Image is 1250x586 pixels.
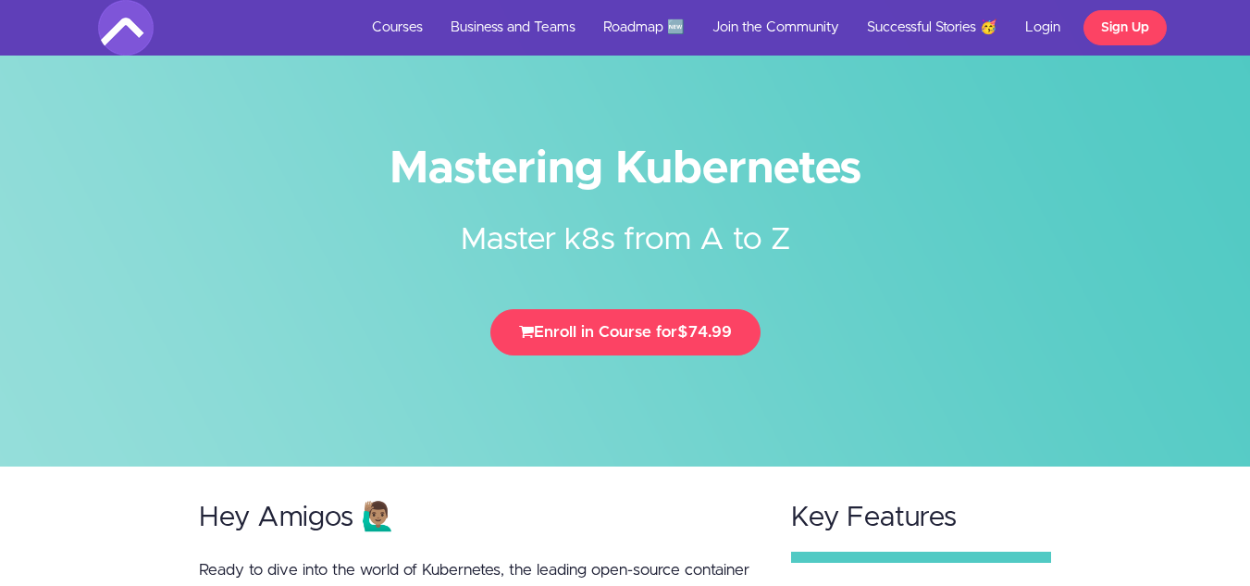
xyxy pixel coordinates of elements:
button: Enroll in Course for$74.99 [490,309,761,355]
a: Sign Up [1083,10,1167,45]
h2: Key Features [791,503,1052,533]
span: $74.99 [677,324,732,340]
h2: Hey Amigos 🙋🏽‍♂️ [199,503,756,533]
h2: Master k8s from A to Z [278,190,972,263]
h1: Mastering Kubernetes [98,148,1153,190]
